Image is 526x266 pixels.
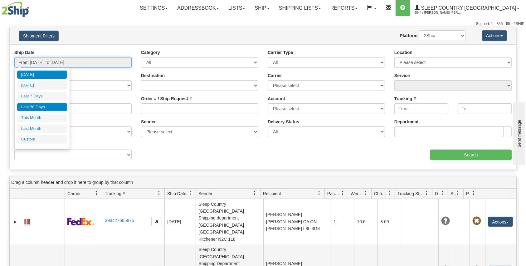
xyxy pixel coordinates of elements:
[472,217,481,225] span: Pickup Not Assigned
[141,72,165,79] label: Destination
[482,30,507,41] button: Actions
[466,190,471,197] span: Pickup Status
[2,21,524,27] div: Support: 1 - 855 - 55 - 2SHIP
[488,217,513,227] button: Actions
[415,10,461,16] span: 2044 / [PERSON_NAME] [PERSON_NAME]
[19,31,59,41] button: Shipment Filters
[361,188,371,199] a: Weight filter column settings
[327,190,340,197] span: Packages
[10,176,516,189] div: grid grouping header
[430,150,512,160] input: Search
[185,188,196,199] a: Ship Date filter column settings
[17,135,67,144] li: Custom
[337,188,348,199] a: Packages filter column settings
[91,188,102,199] a: Carrier filter column settings
[451,190,456,197] span: Shipment Issues
[274,0,326,16] a: Shipping lists
[17,92,67,101] li: Last 7 Days
[250,188,260,199] a: Sender filter column settings
[435,190,440,197] span: Delivery Status
[394,49,412,56] label: Location
[384,188,395,199] a: Charge filter column settings
[263,199,331,244] td: [PERSON_NAME] [PERSON_NAME] CA ON [PERSON_NAME] L8L 3G8
[374,190,387,197] span: Charge
[397,190,425,197] span: Tracking Status
[154,188,164,199] a: Tracking # filter column settings
[421,188,432,199] a: Tracking Status filter column settings
[441,217,450,225] span: Unknown
[377,199,401,244] td: 8.69
[331,199,354,244] td: 1
[437,188,448,199] a: Delivery Status filter column settings
[164,199,196,244] td: [DATE]
[141,49,160,56] label: Category
[314,188,324,199] a: Recipient filter column settings
[105,190,125,197] span: Tracking #
[135,0,173,16] a: Settings
[17,114,67,122] li: This Month
[198,190,212,197] span: Sender
[400,32,417,39] label: Platform
[512,101,525,165] iframe: chat widget
[268,96,285,102] label: Account
[268,72,282,79] label: Carrier
[5,5,58,10] div: Send message
[14,49,35,56] label: Ship Date
[394,103,448,114] input: From
[17,103,67,111] li: Last 30 Days
[196,199,263,244] td: Sleep Country [GEOGRAPHIC_DATA] Shipping department [GEOGRAPHIC_DATA] [GEOGRAPHIC_DATA] Kitchener...
[420,5,516,11] span: Sleep Country [GEOGRAPHIC_DATA]
[410,0,524,16] a: Sleep Country [GEOGRAPHIC_DATA] 2044 / [PERSON_NAME] [PERSON_NAME]
[67,190,81,197] span: Carrier
[326,0,362,16] a: Reports
[354,199,377,244] td: 16.6
[105,218,134,223] a: 393427665875
[24,216,30,226] a: Label
[468,188,479,199] a: Pickup Status filter column settings
[141,119,156,125] label: Sender
[173,0,224,16] a: Addressbook
[394,72,410,79] label: Service
[141,96,192,102] label: Order # / Ship Request #
[351,190,364,197] span: Weight
[394,119,419,125] label: Department
[250,0,274,16] a: Ship
[263,190,281,197] span: Recipient
[224,0,250,16] a: Lists
[268,119,299,125] label: Delivery Status
[394,96,416,102] label: Tracking #
[458,103,512,114] input: To
[151,217,162,226] button: Copy to clipboard
[268,49,293,56] label: Carrier Type
[167,190,186,197] span: Ship Date
[2,2,29,17] img: logo2044.jpg
[17,81,67,90] li: [DATE]
[453,188,463,199] a: Shipment Issues filter column settings
[12,219,18,225] a: Expand
[17,125,67,133] li: Last Month
[67,218,95,225] img: 2 - FedEx Express®
[17,71,67,79] li: [DATE]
